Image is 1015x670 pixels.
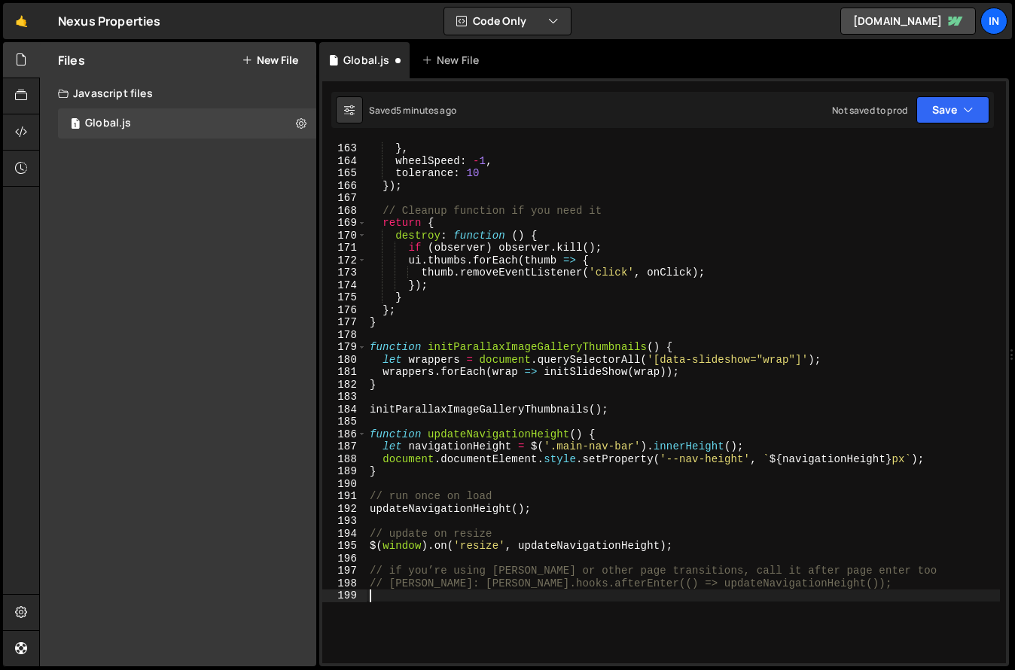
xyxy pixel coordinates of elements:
[980,8,1007,35] a: In
[396,104,456,117] div: 5 minutes ago
[322,242,367,254] div: 171
[322,577,367,590] div: 198
[322,279,367,292] div: 174
[322,416,367,428] div: 185
[322,391,367,404] div: 183
[840,8,976,35] a: [DOMAIN_NAME]
[242,54,298,66] button: New File
[58,12,161,30] div: Nexus Properties
[58,108,316,139] div: 17042/46860.js
[85,117,131,130] div: Global.js
[322,379,367,391] div: 182
[322,366,367,379] div: 181
[322,453,367,466] div: 188
[343,53,389,68] div: Global.js
[322,465,367,478] div: 189
[322,167,367,180] div: 165
[322,230,367,242] div: 170
[322,589,367,602] div: 199
[322,540,367,553] div: 195
[322,490,367,503] div: 191
[422,53,485,68] div: New File
[40,78,316,108] div: Javascript files
[444,8,571,35] button: Code Only
[322,515,367,528] div: 193
[322,528,367,541] div: 194
[322,304,367,317] div: 176
[322,428,367,441] div: 186
[322,142,367,155] div: 163
[322,329,367,342] div: 178
[322,341,367,354] div: 179
[322,354,367,367] div: 180
[322,553,367,565] div: 196
[322,440,367,453] div: 187
[58,52,85,69] h2: Files
[322,316,367,329] div: 177
[322,205,367,218] div: 168
[322,180,367,193] div: 166
[322,565,367,577] div: 197
[369,104,456,117] div: Saved
[322,266,367,279] div: 173
[322,217,367,230] div: 169
[71,119,80,131] span: 1
[916,96,989,123] button: Save
[3,3,40,39] a: 🤙
[322,155,367,168] div: 164
[832,104,907,117] div: Not saved to prod
[322,503,367,516] div: 192
[322,291,367,304] div: 175
[322,478,367,491] div: 190
[322,404,367,416] div: 184
[322,192,367,205] div: 167
[322,254,367,267] div: 172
